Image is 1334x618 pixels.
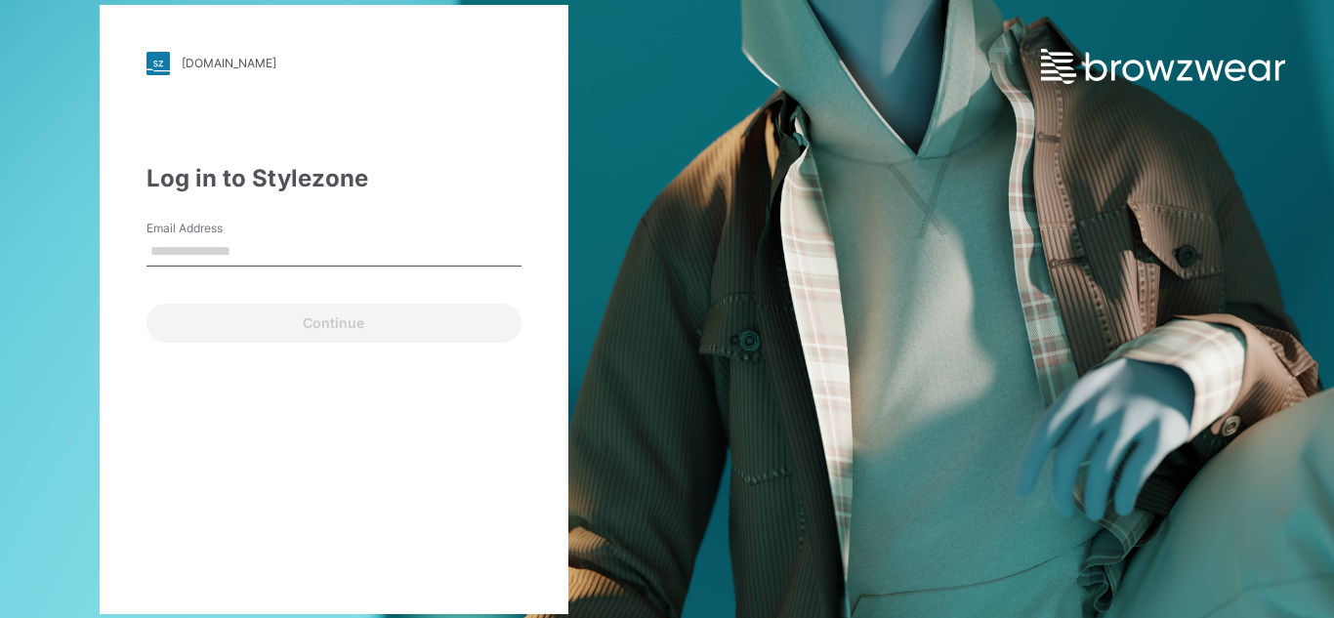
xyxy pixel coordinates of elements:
div: [DOMAIN_NAME] [182,56,276,70]
a: [DOMAIN_NAME] [146,52,521,75]
img: browzwear-logo.e42bd6dac1945053ebaf764b6aa21510.svg [1041,49,1285,84]
div: Log in to Stylezone [146,161,521,196]
label: Email Address [146,220,283,237]
img: stylezone-logo.562084cfcfab977791bfbf7441f1a819.svg [146,52,170,75]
